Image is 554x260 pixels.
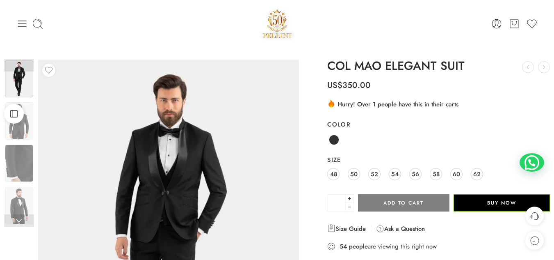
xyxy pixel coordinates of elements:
[433,168,440,179] span: 58
[389,168,401,180] a: 54
[412,168,419,179] span: 56
[327,242,550,251] div: are viewing this right now
[371,168,378,179] span: 52
[5,187,33,224] img: Ceremony Website 2Artboard 44
[5,102,33,140] img: Ceremony Website 2Artboard 44
[391,168,399,179] span: 54
[368,168,381,180] a: 52
[327,224,366,234] a: Size Guide
[358,194,449,212] button: Add to cart
[327,79,342,91] span: US$
[350,168,358,179] span: 50
[327,194,346,212] input: Product quantity
[327,120,550,129] label: Color
[348,168,360,180] a: 50
[330,168,337,179] span: 48
[327,60,550,73] h1: COL MAO ELEGANT SUIT
[450,168,463,180] a: 60
[471,168,483,180] a: 62
[327,79,371,91] bdi: 350.00
[327,99,550,109] div: Hurry! Over 1 people have this in their carts
[5,145,33,182] img: Ceremony Website 2Artboard 44
[376,224,425,234] a: Ask a Question
[454,194,550,212] button: Buy Now
[327,168,340,180] a: 48
[340,242,347,251] strong: 54
[508,18,520,30] a: Cart
[409,168,422,180] a: 56
[327,156,550,164] label: Size
[473,168,481,179] span: 62
[526,18,538,30] a: Wishlist
[260,6,295,41] a: Pellini -
[430,168,442,180] a: 58
[5,60,33,97] img: Ceremony Website 2Artboard 44
[491,18,502,30] a: Login / Register
[260,6,295,41] img: Pellini
[453,168,460,179] span: 60
[349,242,368,251] strong: people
